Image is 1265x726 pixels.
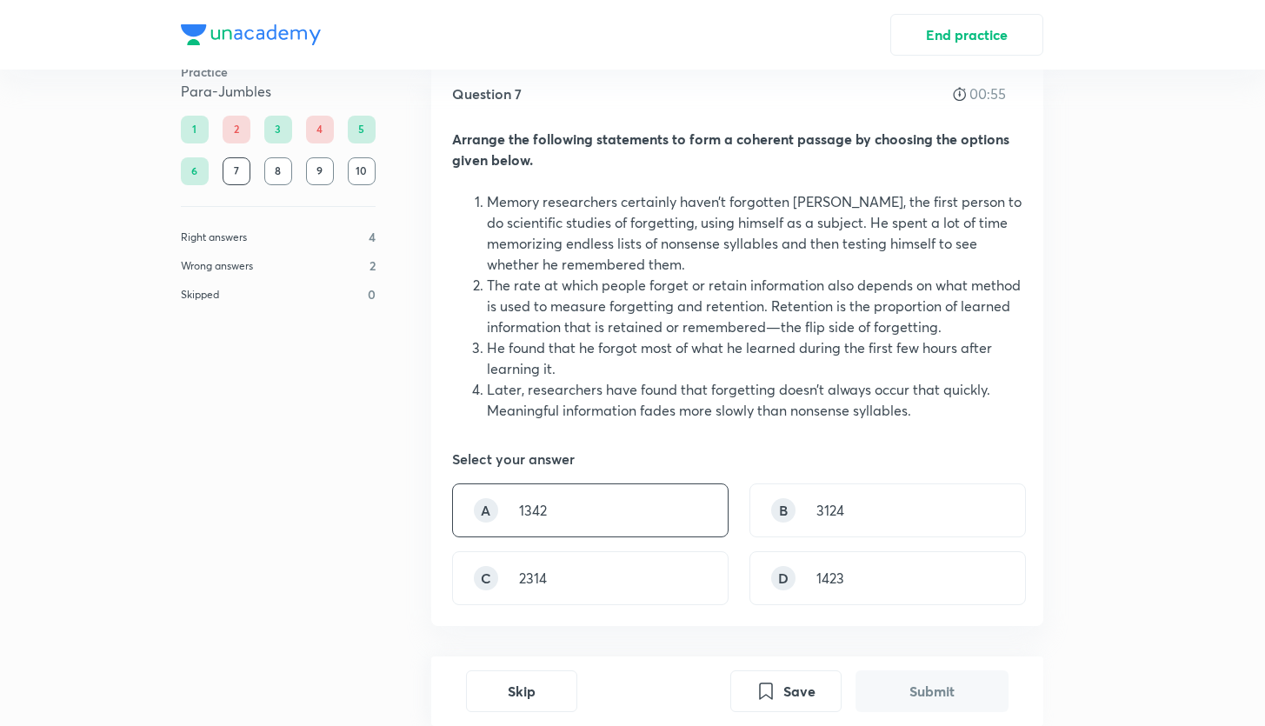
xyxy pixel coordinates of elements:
div: 00:55 [953,86,1022,102]
h6: Practice [181,63,376,81]
div: 10 [348,157,376,185]
li: He found that he forgot most of what he learned during the first few hours after learning it. [487,337,1022,379]
img: Company Logo [181,24,321,45]
p: 1423 [816,568,844,589]
p: Skipped [181,287,219,303]
p: 0 [368,285,376,303]
div: 3 [264,116,292,143]
div: 2 [223,116,250,143]
button: Save [730,670,842,712]
div: A [474,498,498,523]
p: 1342 [519,500,547,521]
p: Right answers [181,230,247,245]
h5: Question 7 [452,83,522,104]
p: 4 [369,228,376,246]
p: 3124 [816,500,844,521]
li: Later, researchers have found that forgetting doesn’t always occur that quickly. Meaningful infor... [487,379,1022,421]
strong: Arrange the following statements to form a coherent passage by choosing the options given below. [452,130,1009,169]
div: 5 [348,116,376,143]
div: 8 [264,157,292,185]
button: Skip [466,670,577,712]
li: Memory researchers certainly haven’t forgotten [PERSON_NAME], the first person to do scientific s... [487,191,1022,275]
div: 9 [306,157,334,185]
h5: Select your answer [452,449,575,470]
img: stopwatch icon [953,87,966,101]
p: 2 [370,256,376,275]
div: 7 [223,157,250,185]
div: C [474,566,498,590]
h5: Para-Jumbles [181,81,376,102]
button: Submit [856,670,1009,712]
p: Wrong answers [181,258,253,274]
button: End practice [890,14,1043,56]
div: 4 [306,116,334,143]
div: D [771,566,796,590]
li: The rate at which people forget or retain information also depends on what method is used to meas... [487,275,1022,337]
div: 6 [181,157,209,185]
p: 2314 [519,568,547,589]
div: B [771,498,796,523]
div: 1 [181,116,209,143]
